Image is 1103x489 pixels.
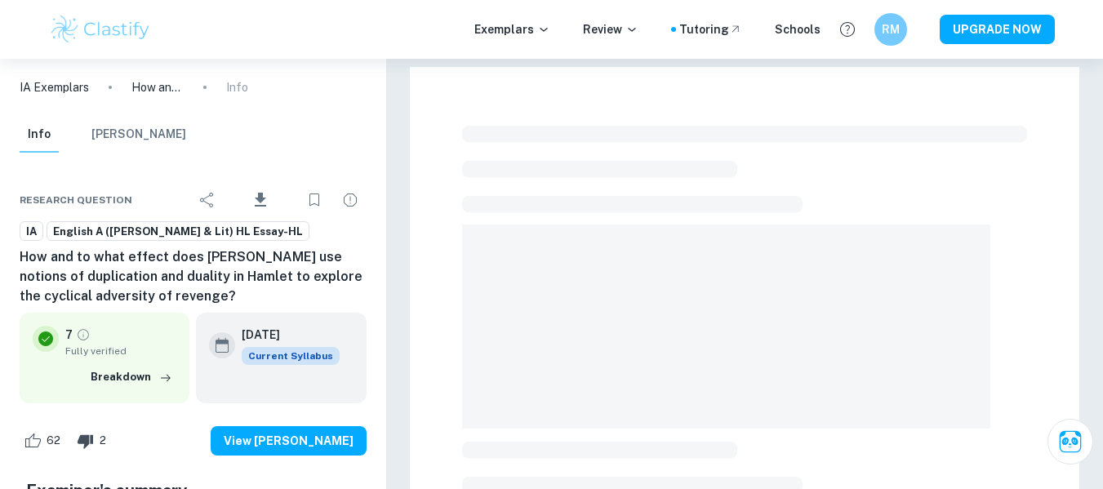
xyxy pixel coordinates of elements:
[20,428,69,454] div: Like
[334,184,367,216] div: Report issue
[49,13,153,46] img: Clastify logo
[65,326,73,344] p: 7
[298,184,331,216] div: Bookmark
[226,78,248,96] p: Info
[881,20,900,38] h6: RM
[76,327,91,342] a: Grade fully verified
[20,78,89,96] a: IA Exemplars
[47,221,309,242] a: English A ([PERSON_NAME] & Lit) HL Essay-HL
[242,347,340,365] div: This exemplar is based on the current syllabus. Feel free to refer to it for inspiration/ideas wh...
[38,433,69,449] span: 62
[1047,419,1093,465] button: Ask Clai
[227,179,295,221] div: Download
[834,16,861,43] button: Help and Feedback
[20,224,42,240] span: IA
[20,117,59,153] button: Info
[91,117,186,153] button: [PERSON_NAME]
[474,20,550,38] p: Exemplars
[775,20,821,38] a: Schools
[211,426,367,456] button: View [PERSON_NAME]
[131,78,184,96] p: How and to what effect does [PERSON_NAME] use notions of duplication and duality in Hamlet to exp...
[73,428,115,454] div: Dislike
[91,433,115,449] span: 2
[191,184,224,216] div: Share
[47,224,309,240] span: English A ([PERSON_NAME] & Lit) HL Essay-HL
[242,326,327,344] h6: [DATE]
[87,365,176,389] button: Breakdown
[940,15,1055,44] button: UPGRADE NOW
[242,347,340,365] span: Current Syllabus
[583,20,638,38] p: Review
[679,20,742,38] a: Tutoring
[20,193,132,207] span: Research question
[65,344,176,358] span: Fully verified
[20,221,43,242] a: IA
[20,247,367,306] h6: How and to what effect does [PERSON_NAME] use notions of duplication and duality in Hamlet to exp...
[874,13,907,46] button: RM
